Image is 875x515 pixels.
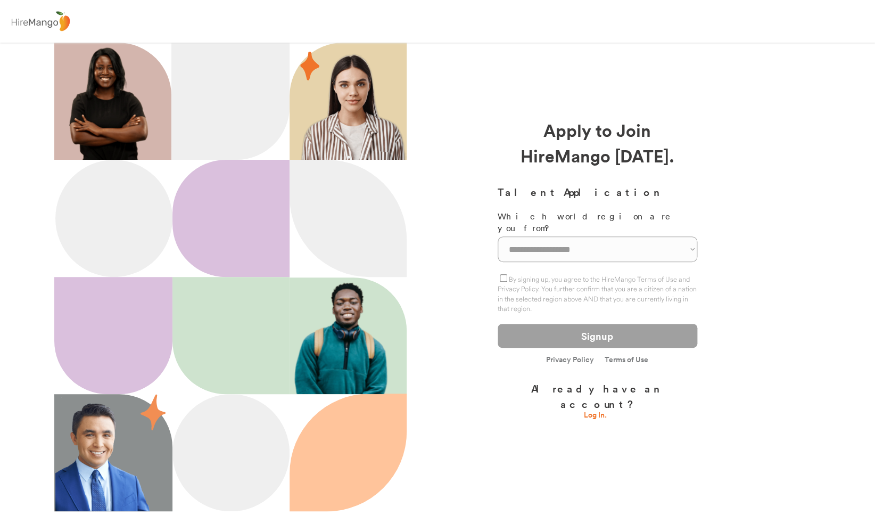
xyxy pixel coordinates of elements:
[584,411,610,422] a: Log In.
[498,275,697,313] label: By signing up, you agree to the HireMango Terms of Use and Privacy Policy. You further confirm th...
[300,53,407,160] img: hispanic%20woman.png
[605,356,648,363] a: Terms of Use
[498,117,697,168] div: Apply to Join HireMango [DATE].
[546,356,594,365] a: Privacy Policy
[498,184,697,200] h3: Talent Application
[498,381,697,411] div: Already have an account?
[141,394,166,430] img: 55
[300,52,319,80] img: 29
[498,324,697,348] button: Signup
[56,43,160,160] img: 200x220.png
[290,278,398,394] img: 202x218.png
[55,395,151,511] img: smiling-businessman-with-touchpad_1098-235.png
[172,394,290,511] img: Ellipse%2013
[8,9,73,34] img: logo%20-%20hiremango%20gray.png
[498,210,697,234] div: Which world region are you from?
[55,160,172,277] img: Ellipse%2012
